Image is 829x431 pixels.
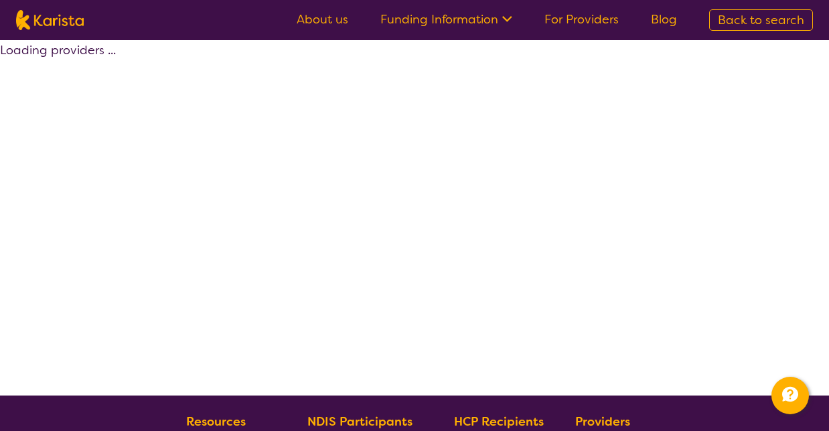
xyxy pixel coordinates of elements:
a: Funding Information [380,11,512,27]
b: NDIS Participants [307,414,412,430]
a: About us [297,11,348,27]
b: Resources [186,414,246,430]
span: Back to search [718,12,804,28]
a: Back to search [709,9,813,31]
a: For Providers [544,11,619,27]
b: Providers [575,414,630,430]
img: Karista logo [16,10,84,30]
a: Blog [651,11,677,27]
b: HCP Recipients [454,414,544,430]
button: Channel Menu [771,377,809,414]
